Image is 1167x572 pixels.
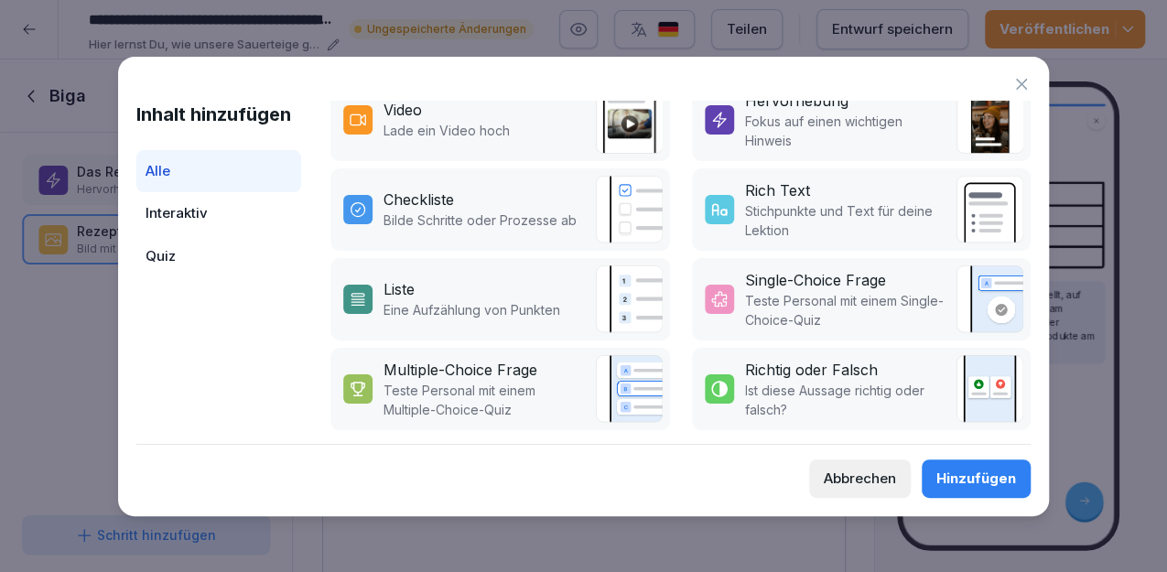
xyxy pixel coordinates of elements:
div: Video [384,99,422,121]
div: Hinzufügen [936,469,1016,489]
p: Eine Aufzählung von Punkten [384,300,560,319]
img: callout.png [956,86,1023,154]
img: quiz.svg [595,355,663,423]
div: Alle [136,150,301,193]
div: Quiz [136,235,301,278]
p: Stichpunkte und Text für deine Lektion [745,201,947,240]
div: Interaktiv [136,192,301,235]
h1: Inhalt hinzufügen [136,101,301,128]
p: Fokus auf einen wichtigen Hinweis [745,112,947,150]
p: Ist diese Aussage richtig oder falsch? [745,381,947,419]
img: video.png [595,86,663,154]
div: Hervorhebung [745,90,848,112]
button: Hinzufügen [922,459,1031,498]
div: Abbrechen [824,469,896,489]
img: checklist.svg [595,176,663,243]
p: Bilde Schritte oder Prozesse ab [384,210,577,230]
div: Multiple-Choice Frage [384,359,537,381]
div: Checkliste [384,189,454,210]
p: Teste Personal mit einem Multiple-Choice-Quiz [384,381,586,419]
button: Abbrechen [809,459,911,498]
img: single_choice_quiz.svg [956,265,1023,333]
p: Lade ein Video hoch [384,121,510,140]
img: true_false.svg [956,355,1023,423]
img: richtext.svg [956,176,1023,243]
img: list.svg [595,265,663,333]
div: Richtig oder Falsch [745,359,878,381]
p: Teste Personal mit einem Single-Choice-Quiz [745,291,947,329]
div: Single-Choice Frage [745,269,886,291]
div: Liste [384,278,415,300]
div: Rich Text [745,179,810,201]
